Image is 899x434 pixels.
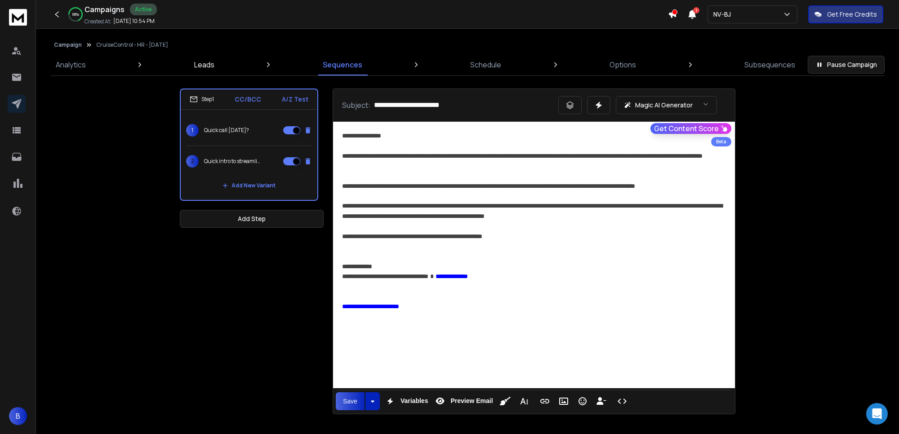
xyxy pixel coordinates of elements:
p: [DATE] 10:54 PM [113,18,155,25]
p: NV-BJ [713,10,734,19]
p: CruiseControl - HR - [DATE] [96,41,168,49]
span: 1 [693,7,699,13]
p: Subsequences [744,59,795,70]
span: 1 [186,124,199,137]
button: Insert Unsubscribe Link [593,392,610,410]
button: Insert Link (Ctrl+K) [536,392,553,410]
button: More Text [516,392,533,410]
div: Step 1 [190,95,214,103]
a: Options [604,54,641,75]
p: 68 % [72,12,79,17]
button: Get Content Score [650,123,731,134]
p: Quick call [DATE]? [204,127,249,134]
button: B [9,407,27,425]
a: Analytics [50,54,91,75]
button: Save [336,392,365,410]
button: Pause Campaign [808,56,885,74]
button: Clean HTML [497,392,514,410]
p: Leads [194,59,214,70]
p: Schedule [470,59,501,70]
p: Options [610,59,636,70]
a: Leads [189,54,220,75]
p: Analytics [56,59,86,70]
button: Preview Email [432,392,494,410]
h1: Campaigns [85,4,125,15]
button: Emoticons [574,392,591,410]
img: logo [9,9,27,26]
p: Sequences [323,59,362,70]
li: Step1CC/BCCA/Z Test1Quick call [DATE]?2Quick intro to streamline your crew managementAdd New Variant [180,89,318,201]
button: Add New Variant [215,177,283,195]
a: Schedule [465,54,507,75]
button: Code View [614,392,631,410]
a: Subsequences [739,54,801,75]
button: Campaign [54,41,82,49]
span: Preview Email [449,397,494,405]
div: Active [130,4,157,15]
p: Subject: [342,100,370,111]
p: Get Free Credits [827,10,877,19]
button: Get Free Credits [808,5,883,23]
div: Beta [711,137,731,146]
p: A/Z Test [282,95,308,104]
div: Open Intercom Messenger [866,403,888,425]
p: Created At: [85,18,111,25]
button: Variables [382,392,430,410]
p: Quick intro to streamline your crew management [204,158,262,165]
p: Magic AI Generator [635,101,693,110]
button: Add Step [180,210,324,228]
button: Magic AI Generator [616,96,717,114]
span: Variables [399,397,430,405]
p: CC/BCC [235,95,261,104]
button: Insert Image (Ctrl+P) [555,392,572,410]
span: 2 [186,155,199,168]
a: Sequences [317,54,368,75]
